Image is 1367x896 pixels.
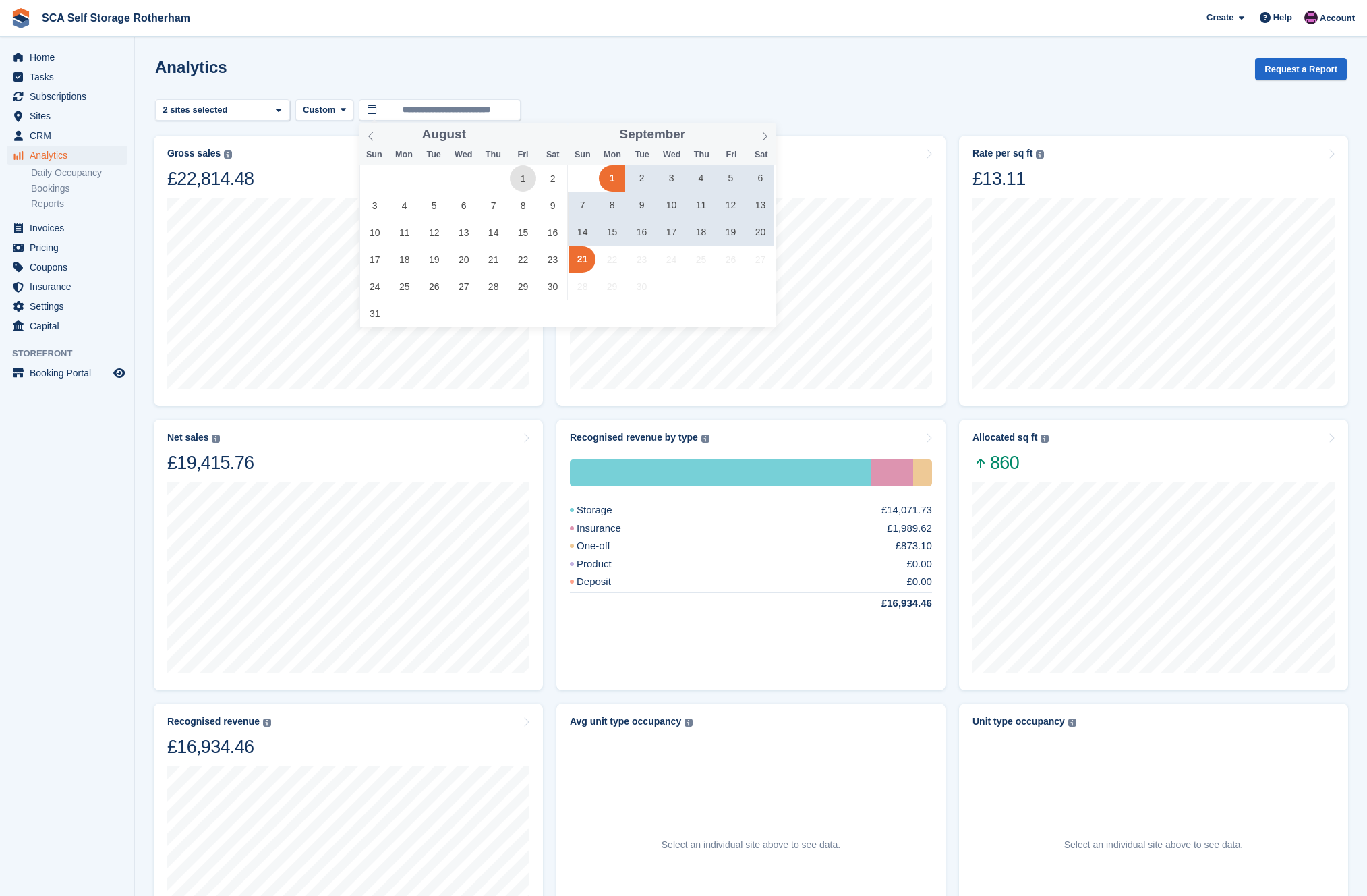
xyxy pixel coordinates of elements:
[570,521,653,536] div: Insurance
[599,273,625,300] span: September 29, 2025
[450,219,477,246] span: August 13, 2025
[12,347,134,360] span: Storefront
[450,192,477,219] span: August 6, 2025
[972,167,1044,190] div: £13.11
[538,150,568,159] span: Sat
[1041,435,1049,443] img: icon-info-grey-7440780725fd019a000dd9b08b2336e03edf1995a4989e88bcd33f0948082b44.svg
[480,219,506,246] span: August 14, 2025
[30,146,111,165] span: Analytics
[30,258,111,277] span: Coupons
[747,219,774,246] span: September 20, 2025
[540,219,566,246] span: August 16, 2025
[30,126,111,145] span: CRM
[167,148,221,159] div: Gross sales
[359,150,389,159] span: Sun
[972,148,1032,159] div: Rate per sq ft
[570,574,643,590] div: Deposit
[167,735,271,758] div: £16,934.46
[391,273,417,300] span: August 25, 2025
[466,128,508,142] input: Year
[161,103,233,117] div: 2 sites selected
[972,716,1065,727] div: Unit type occupancy
[421,273,447,300] span: August 26, 2025
[688,192,714,219] span: September 11, 2025
[31,198,127,211] a: Reports
[1320,11,1355,25] span: Account
[906,557,932,572] div: £0.00
[570,538,643,554] div: One-off
[389,150,419,159] span: Mon
[7,364,127,383] a: menu
[7,277,127,296] a: menu
[718,246,744,273] span: September 26, 2025
[361,192,388,219] span: August 3, 2025
[303,103,335,117] span: Custom
[570,459,871,486] div: Storage
[448,150,478,159] span: Wed
[849,596,932,611] div: £16,934.46
[887,521,932,536] div: £1,989.62
[906,574,932,590] div: £0.00
[421,219,447,246] span: August 12, 2025
[599,192,625,219] span: September 8, 2025
[569,273,595,300] span: September 28, 2025
[212,435,220,443] img: icon-info-grey-7440780725fd019a000dd9b08b2336e03edf1995a4989e88bcd33f0948082b44.svg
[480,246,506,273] span: August 21, 2025
[391,219,417,246] span: August 11, 2025
[167,716,260,727] div: Recognised revenue
[658,165,685,192] span: September 3, 2025
[540,246,566,273] span: August 23, 2025
[7,258,127,277] a: menu
[1304,11,1318,24] img: Dale Chapman
[629,219,655,246] span: September 16, 2025
[421,246,447,273] span: August 19, 2025
[361,300,388,327] span: August 31, 2025
[718,219,744,246] span: September 19, 2025
[11,8,31,28] img: stora-icon-8386f47178a22dfd0bd8f6a31ec36ba5ce8667c1dd55bd0f319d3a0aa187defe.svg
[508,150,537,159] span: Fri
[7,48,127,67] a: menu
[419,150,448,159] span: Tue
[716,150,746,159] span: Fri
[657,150,687,159] span: Wed
[263,719,271,727] img: icon-info-grey-7440780725fd019a000dd9b08b2336e03edf1995a4989e88bcd33f0948082b44.svg
[568,150,598,159] span: Sun
[881,503,932,518] div: £14,071.73
[295,99,353,121] button: Custom
[1273,11,1292,24] span: Help
[629,192,655,219] span: September 9, 2025
[510,273,536,300] span: August 29, 2025
[569,246,595,273] span: September 21, 2025
[421,192,447,219] span: August 5, 2025
[224,150,232,159] img: icon-info-grey-7440780725fd019a000dd9b08b2336e03edf1995a4989e88bcd33f0948082b44.svg
[510,246,536,273] span: August 22, 2025
[1036,150,1044,159] img: icon-info-grey-7440780725fd019a000dd9b08b2336e03edf1995a4989e88bcd33f0948082b44.svg
[422,128,466,141] span: August
[361,273,388,300] span: August 24, 2025
[570,557,644,572] div: Product
[167,432,208,443] div: Net sales
[30,48,111,67] span: Home
[599,165,625,192] span: September 1, 2025
[747,165,774,192] span: September 6, 2025
[540,192,566,219] span: August 9, 2025
[658,219,685,246] span: September 17, 2025
[30,67,111,86] span: Tasks
[478,150,508,159] span: Thu
[167,451,254,474] div: £19,415.76
[30,238,111,257] span: Pricing
[31,182,127,195] a: Bookings
[155,58,227,76] h2: Analytics
[629,246,655,273] span: September 23, 2025
[570,716,681,727] div: Avg unit type occupancy
[30,107,111,125] span: Sites
[450,273,477,300] span: August 27, 2025
[7,146,127,165] a: menu
[599,246,625,273] span: September 22, 2025
[599,219,625,246] span: September 15, 2025
[718,165,744,192] span: September 5, 2025
[36,7,196,29] a: SCA Self Storage Rotherham
[629,165,655,192] span: September 2, 2025
[30,277,111,296] span: Insurance
[662,838,840,852] p: Select an individual site above to see data.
